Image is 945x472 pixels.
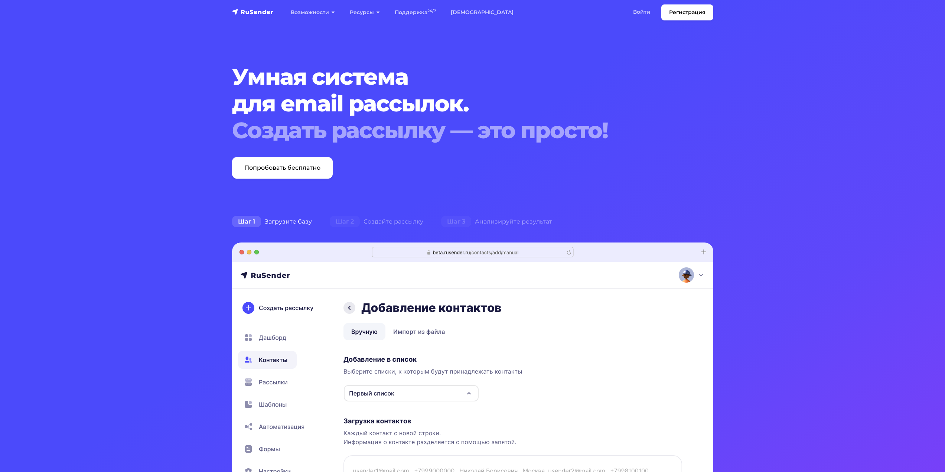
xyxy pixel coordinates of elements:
[432,214,561,229] div: Анализируйте результат
[427,9,436,13] sup: 24/7
[626,4,658,20] a: Войти
[232,117,672,144] div: Создать рассылку — это просто!
[321,214,432,229] div: Создайте рассылку
[232,216,261,228] span: Шаг 1
[387,5,443,20] a: Поддержка24/7
[443,5,521,20] a: [DEMOGRAPHIC_DATA]
[661,4,713,20] a: Регистрация
[232,8,274,16] img: RuSender
[441,216,471,228] span: Шаг 3
[330,216,360,228] span: Шаг 2
[283,5,342,20] a: Возможности
[342,5,387,20] a: Ресурсы
[223,214,321,229] div: Загрузите базу
[232,157,333,179] a: Попробовать бесплатно
[232,64,672,144] h1: Умная система для email рассылок.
